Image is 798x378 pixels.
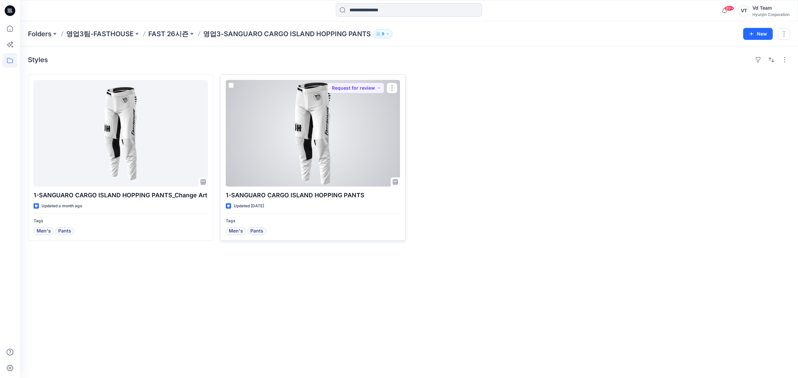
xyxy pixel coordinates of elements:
[37,227,51,235] span: Men's
[28,29,52,39] a: Folders
[250,227,263,235] span: Pants
[34,218,208,225] p: Tags
[752,12,790,17] div: Hyunjin Corporation
[226,218,400,225] p: Tags
[148,29,189,39] a: FAST 26시즌
[743,28,773,40] button: New
[34,80,208,187] a: 1-SANGUARO CARGO ISLAND HOPPING PANTS_Change Art
[234,203,264,210] p: Updated [DATE]
[229,227,243,235] span: Men's
[226,80,400,187] a: 1-SANGUARO CARGO ISLAND HOPPING PANTS
[724,6,734,11] span: 99+
[382,30,384,38] p: 9
[752,4,790,12] div: Vd Team
[42,203,82,210] p: Updated a month ago
[203,29,371,39] p: 영업3-SANGUARO CARGO ISLAND HOPPING PANTS
[28,56,48,64] h4: Styles
[66,29,134,39] a: 영업3팀-FASTHOUSE
[58,227,71,235] span: Pants
[738,5,750,17] div: VT
[226,191,400,200] p: 1-SANGUARO CARGO ISLAND HOPPING PANTS
[373,29,393,39] button: 9
[34,191,208,200] p: 1-SANGUARO CARGO ISLAND HOPPING PANTS_Change Art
